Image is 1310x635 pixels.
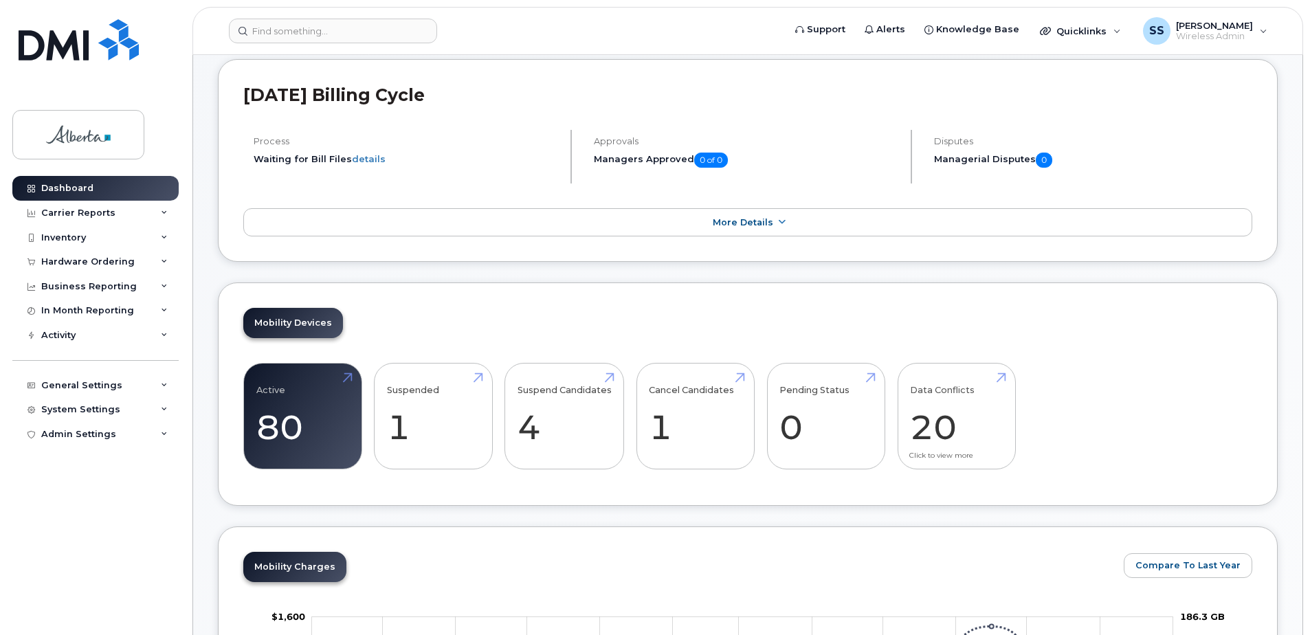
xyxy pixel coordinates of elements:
a: details [352,153,386,164]
a: Suspend Candidates 4 [518,371,612,462]
a: Mobility Charges [243,552,346,582]
a: Mobility Devices [243,308,343,338]
g: $0 [271,611,305,622]
a: Cancel Candidates 1 [649,371,742,462]
li: Waiting for Bill Files [254,153,559,166]
h2: [DATE] Billing Cycle [243,85,1252,105]
h5: Managerial Disputes [934,153,1252,168]
tspan: 186.3 GB [1180,611,1225,622]
span: Wireless Admin [1176,31,1253,42]
a: Pending Status 0 [779,371,872,462]
span: 0 [1036,153,1052,168]
span: 0 of 0 [694,153,728,168]
a: Knowledge Base [915,16,1029,43]
h5: Managers Approved [594,153,899,168]
span: Compare To Last Year [1135,559,1241,572]
span: Alerts [876,23,905,36]
h4: Disputes [934,136,1252,146]
button: Compare To Last Year [1124,553,1252,578]
div: Sandy Simpson [1133,17,1277,45]
a: Suspended 1 [387,371,480,462]
a: Alerts [855,16,915,43]
h4: Process [254,136,559,146]
span: [PERSON_NAME] [1176,20,1253,31]
span: More Details [713,217,773,227]
span: Quicklinks [1056,25,1107,36]
tspan: $1,600 [271,611,305,622]
div: Quicklinks [1030,17,1131,45]
input: Find something... [229,19,437,43]
a: Data Conflicts 20 [910,371,1003,462]
span: Support [807,23,845,36]
a: Support [786,16,855,43]
span: SS [1149,23,1164,39]
h4: Approvals [594,136,899,146]
a: Active 80 [256,371,349,462]
span: Knowledge Base [936,23,1019,36]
